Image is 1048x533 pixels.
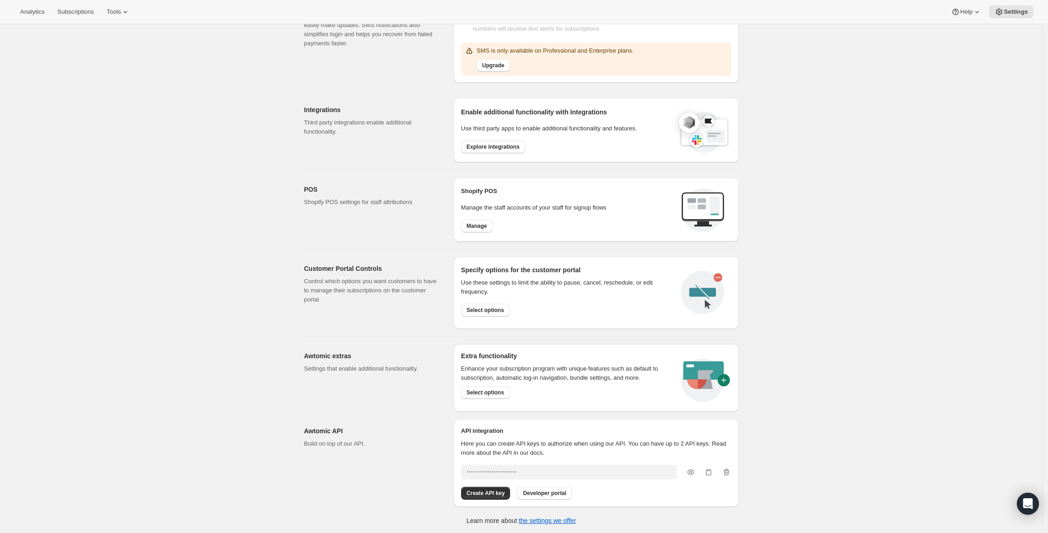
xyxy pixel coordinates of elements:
p: Here you can create API keys to authorize when using our API. You can have up to 2 API keys. Read... [461,439,731,458]
h2: Enable additional functionality with Integrations [461,108,670,117]
button: Select options [461,304,510,317]
span: Create API key [467,490,505,497]
p: Use third party apps to enable additional functionality and features. [461,124,670,133]
button: Subscriptions [52,5,99,18]
h2: Customer Portal Controls [304,264,439,273]
span: Developer portal [523,490,566,497]
h2: Shopify POS [461,187,674,196]
span: Settings [1004,8,1028,16]
div: Use these settings to limit the ability to pause, cancel, reschedule, or edit frequency. [461,278,674,296]
button: Create API key [461,487,511,500]
h2: POS [304,185,439,194]
button: Tools [101,5,135,18]
p: Learn more about [467,516,576,525]
span: Explore integrations [467,143,520,151]
span: Subscriptions [57,8,94,16]
h2: Awtomic API [304,426,439,436]
p: Enhance your subscription program with unique features such as default to subscription, automatic... [461,364,670,382]
span: Analytics [20,8,44,16]
button: Developer portal [517,487,572,500]
button: Manage [461,220,493,232]
button: Explore integrations [461,140,525,153]
p: Shopify POS settings for staff attributions [304,198,439,207]
h2: API integration [461,426,731,436]
span: Manage [467,222,487,230]
span: Select options [467,307,504,314]
p: Enable shoppers to receive text notifications about upcoming subscriptions, including the ability... [304,2,439,48]
span: Tools [107,8,121,16]
p: Control which options you want customers to have to manage their subscriptions on the customer po... [304,277,439,304]
p: Settings that enable additional functionality. [304,364,439,373]
p: SMS is only available on Professional and Enterprise plans. [477,46,634,55]
p: Build on top of our API. [304,439,439,448]
span: Upgrade [482,62,505,69]
p: Manage the staff accounts of your staff for signup flows [461,203,674,212]
button: Analytics [15,5,50,18]
button: Upgrade [477,59,510,72]
button: Select options [461,386,510,399]
button: Help [946,5,987,18]
h2: Extra functionality [461,351,517,361]
button: Settings [989,5,1033,18]
a: the settings we offer [519,517,576,524]
span: Help [960,8,973,16]
p: Third party integrations enable additional functionality. [304,118,439,136]
h2: Specify options for the customer portal [461,265,674,275]
h2: Integrations [304,105,439,114]
h2: Awtomic extras [304,351,439,361]
div: Open Intercom Messenger [1017,493,1039,515]
span: Select options [467,389,504,396]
